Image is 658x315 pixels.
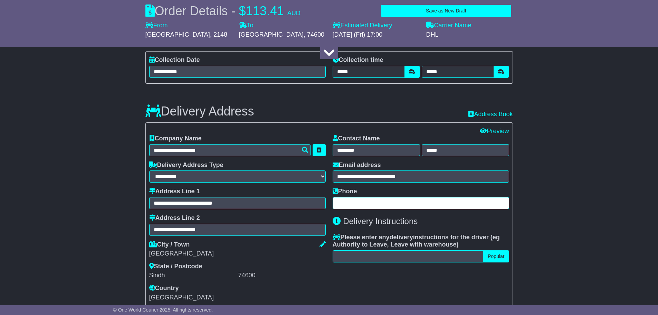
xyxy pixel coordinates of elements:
[381,5,511,17] button: Save as New Draft
[333,234,509,249] label: Please enter any instructions for the driver ( )
[149,56,200,64] label: Collection Date
[149,272,237,279] div: Sindh
[333,22,419,29] label: Estimated Delivery
[483,250,509,262] button: Popular
[149,263,202,270] label: State / Postcode
[390,234,413,241] span: delivery
[149,214,200,222] label: Address Line 2
[426,31,513,39] div: DHL
[145,22,168,29] label: From
[333,135,380,142] label: Contact Name
[113,307,213,313] span: © One World Courier 2025. All rights reserved.
[145,3,301,18] div: Order Details -
[149,294,214,301] span: [GEOGRAPHIC_DATA]
[333,234,500,248] span: eg Authority to Leave, Leave with warehouse
[426,22,471,29] label: Carrier Name
[246,4,284,18] span: 113.41
[239,4,246,18] span: $
[149,241,190,249] label: City / Town
[287,10,301,17] span: AUD
[239,22,254,29] label: To
[304,31,324,38] span: , 74600
[149,188,200,195] label: Address Line 1
[480,128,509,135] a: Preview
[333,56,383,64] label: Collection time
[149,250,326,258] div: [GEOGRAPHIC_DATA]
[149,135,202,142] label: Company Name
[149,161,223,169] label: Delivery Address Type
[239,31,304,38] span: [GEOGRAPHIC_DATA]
[145,31,210,38] span: [GEOGRAPHIC_DATA]
[145,104,254,118] h3: Delivery Address
[333,188,357,195] label: Phone
[149,285,179,292] label: Country
[333,31,419,39] div: [DATE] (Fri) 17:00
[343,216,418,226] span: Delivery Instructions
[468,111,513,118] a: Address Book
[210,31,227,38] span: , 2148
[333,161,381,169] label: Email address
[238,272,326,279] div: 74600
